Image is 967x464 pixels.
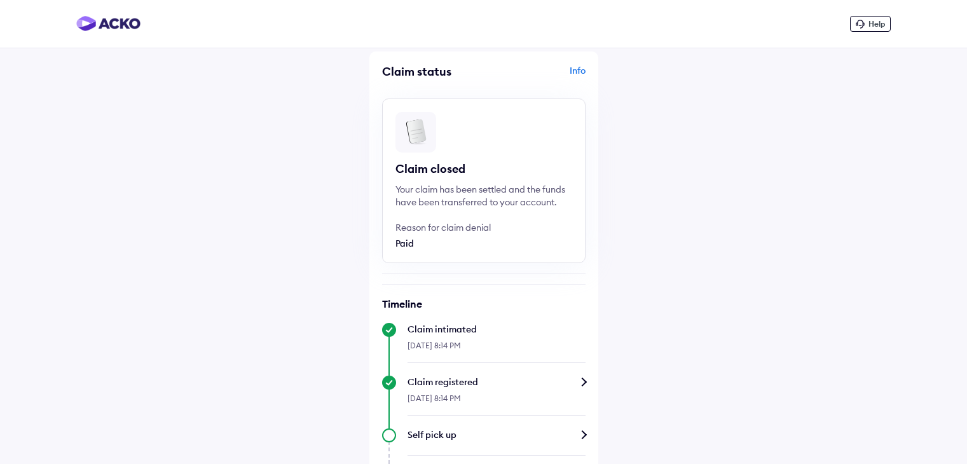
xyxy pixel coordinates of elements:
div: Claim registered [408,376,586,388]
span: Help [868,19,885,29]
div: Claim closed [395,161,572,177]
div: Reason for claim denial [395,221,535,234]
div: Your claim has been settled and the funds have been transferred to your account. [395,183,572,208]
div: Self pick up [408,428,586,441]
img: horizontal-gradient.png [76,16,141,31]
div: Claim status [382,64,481,79]
div: [DATE] 8:14 PM [408,336,586,363]
div: Claim intimated [408,323,586,336]
div: [DATE] 8:14 PM [408,388,586,416]
div: Info [487,64,586,88]
div: Paid [395,237,535,250]
h6: Timeline [382,297,586,310]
